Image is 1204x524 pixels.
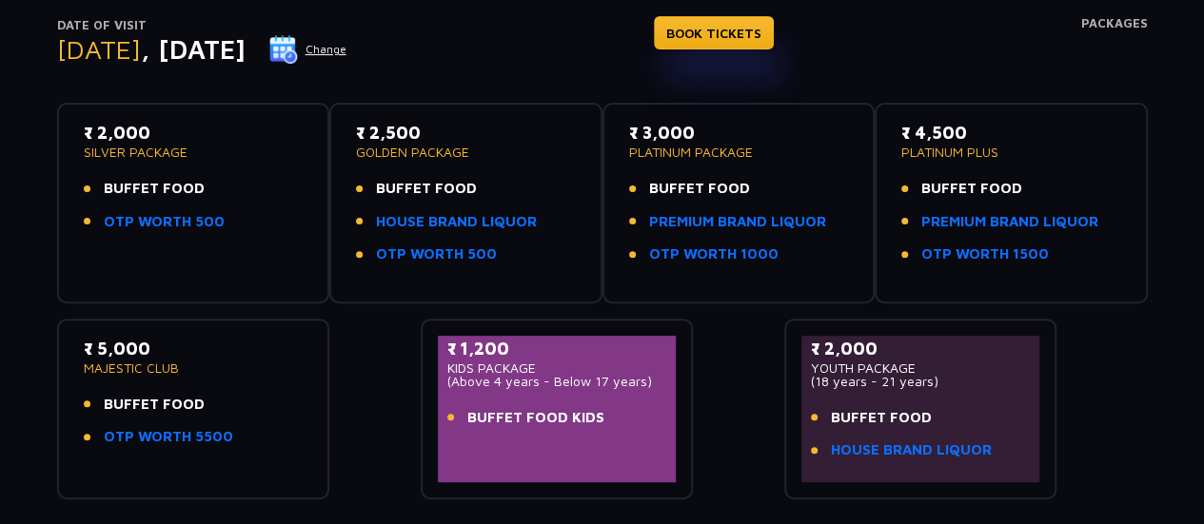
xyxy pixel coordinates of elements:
p: (Above 4 years - Below 17 years) [447,375,667,388]
a: PREMIUM BRAND LIQUOR [921,211,1098,233]
p: PLATINUM PLUS [901,146,1121,159]
h4: Packages [1081,16,1148,85]
button: Change [268,34,347,65]
p: ₹ 2,000 [84,120,304,146]
span: BUFFET FOOD [104,178,205,200]
p: ₹ 4,500 [901,120,1121,146]
span: BUFFET FOOD [649,178,750,200]
a: OTP WORTH 1500 [921,243,1049,265]
a: OTP WORTH 5500 [104,426,233,448]
a: OTP WORTH 500 [376,243,497,265]
p: YOUTH PACKAGE [811,361,1031,375]
p: ₹ 2,000 [811,336,1031,361]
p: MAJESTIC CLUB [84,361,304,375]
a: PREMIUM BRAND LIQUOR [649,211,826,233]
p: ₹ 3,000 [629,120,849,146]
p: PLATINUM PACKAGE [629,146,849,159]
a: OTP WORTH 500 [104,211,225,233]
span: BUFFET FOOD [921,178,1022,200]
p: KIDS PACKAGE [447,361,667,375]
p: SILVER PACKAGE [84,146,304,159]
p: ₹ 2,500 [356,120,576,146]
span: BUFFET FOOD KIDS [467,407,604,429]
a: BOOK TICKETS [654,16,774,49]
span: [DATE] [57,33,141,65]
p: ₹ 1,200 [447,336,667,361]
span: , [DATE] [141,33,246,65]
p: ₹ 5,000 [84,336,304,361]
span: BUFFET FOOD [104,394,205,416]
span: BUFFET FOOD [831,407,932,429]
span: BUFFET FOOD [376,178,477,200]
a: OTP WORTH 1000 [649,243,779,265]
p: (18 years - 21 years) [811,375,1031,388]
a: HOUSE BRAND LIQUOR [831,439,992,461]
p: Date of Visit [57,16,347,35]
a: HOUSE BRAND LIQUOR [376,211,537,233]
p: GOLDEN PACKAGE [356,146,576,159]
